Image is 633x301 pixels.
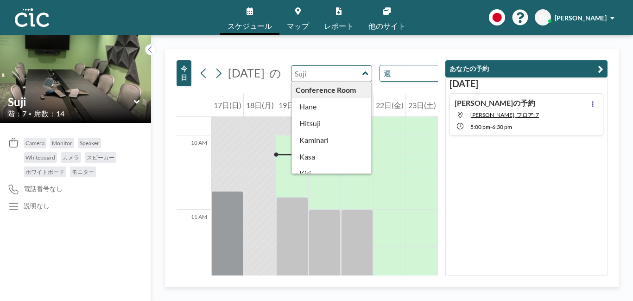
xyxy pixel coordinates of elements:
span: Suji, フロア: 7 [470,111,539,118]
span: 週 [382,67,393,79]
div: Kiri [292,165,371,182]
div: Conference Room [292,82,371,98]
div: Hane [292,98,371,115]
input: Suji [8,95,134,109]
div: Kaminari [292,132,371,148]
div: 10 AM [177,135,211,210]
span: 6:30 PM [492,123,512,130]
div: 22日(金) [373,94,405,117]
div: 11 AM [177,210,211,284]
span: 5:00 PM [470,123,490,130]
span: カメラ [63,154,79,161]
span: スケジュール [228,22,272,30]
div: 23日(土) [406,94,438,117]
h4: [PERSON_NAME]の予約 [455,98,535,108]
span: Camera [25,140,44,147]
span: スピーカー [87,154,114,161]
h3: [DATE] [449,78,603,90]
span: 他のサイト [368,22,405,30]
button: あなたの予約 [445,60,608,77]
span: Speaker [80,140,99,147]
div: 17日(日) [211,94,243,117]
span: • [29,111,32,117]
span: 席数：14 [34,109,64,118]
span: TH [538,13,547,22]
span: の [269,66,281,80]
div: 説明なし [24,202,50,210]
div: Kasa [292,148,371,165]
span: マップ [287,22,309,30]
span: Whiteboard [25,154,55,161]
span: モニター [72,168,94,175]
img: organization-logo [15,8,49,27]
button: 今日 [177,60,191,86]
div: 18日(月) [244,94,276,117]
span: レポート [324,22,354,30]
span: - [490,123,492,130]
span: 電話番号なし [24,185,63,193]
span: ホワイトボード [25,168,64,175]
input: Search for option [394,67,445,79]
span: Monitor [52,140,72,147]
span: [PERSON_NAME] [555,14,607,22]
span: [DATE] [228,66,265,80]
div: Search for option [380,65,460,81]
div: Hitsuji [292,115,371,132]
input: Suji [291,66,362,81]
span: 階：7 [7,109,26,118]
div: 19日(火) [276,94,308,117]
